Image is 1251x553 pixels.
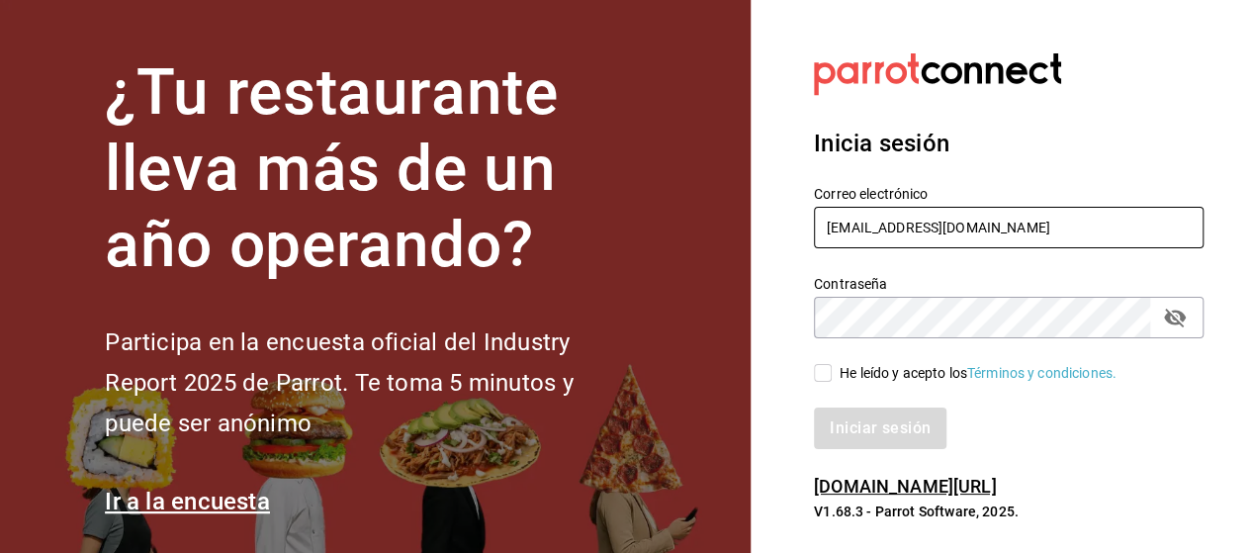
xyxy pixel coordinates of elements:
a: Ir a la encuesta [105,488,270,515]
h3: Inicia sesión [814,126,1204,161]
div: He leído y acepto los [840,363,1117,384]
a: [DOMAIN_NAME][URL] [814,476,996,497]
h2: Participa en la encuesta oficial del Industry Report 2025 de Parrot. Te toma 5 minutos y puede se... [105,323,639,443]
button: passwordField [1158,301,1192,334]
h1: ¿Tu restaurante lleva más de un año operando? [105,55,639,283]
label: Contraseña [814,277,1204,291]
input: Ingresa tu correo electrónico [814,207,1204,248]
label: Correo electrónico [814,187,1204,201]
p: V1.68.3 - Parrot Software, 2025. [814,502,1204,521]
a: Términos y condiciones. [967,365,1117,381]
